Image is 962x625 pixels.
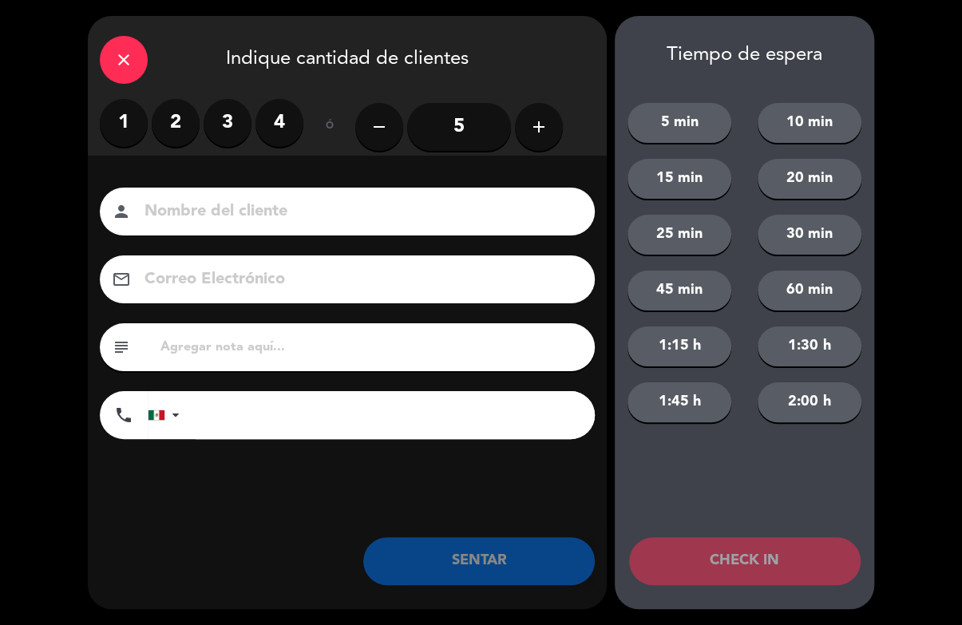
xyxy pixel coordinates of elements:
input: Agregar nota aquí... [159,336,583,358]
button: 30 min [758,215,861,255]
label: 2 [152,99,200,147]
button: 1:30 h [758,326,861,366]
button: add [515,103,563,151]
div: ó [303,99,355,155]
button: remove [355,103,403,151]
input: Nombre del cliente [143,198,574,226]
button: 5 min [627,103,731,143]
button: 15 min [627,159,731,199]
button: 10 min [758,103,861,143]
div: Tiempo de espera [615,44,874,67]
label: 4 [255,99,303,147]
i: remove [370,117,389,136]
button: SENTAR [363,537,595,585]
i: phone [114,405,133,425]
button: 1:45 h [627,382,731,422]
input: Correo Electrónico [143,266,574,294]
i: close [114,50,133,69]
button: 60 min [758,271,861,311]
button: 2:00 h [758,382,861,422]
button: 45 min [627,271,731,311]
label: 1 [100,99,148,147]
i: add [529,117,548,136]
button: 25 min [627,215,731,255]
button: 20 min [758,159,861,199]
div: Mexico (México): +52 [148,392,185,438]
i: email [112,270,131,289]
button: 1:15 h [627,326,731,366]
button: CHECK IN [629,537,861,585]
i: subject [112,338,131,357]
div: Indique cantidad de clientes [88,16,607,99]
label: 3 [204,99,251,147]
i: person [112,202,131,221]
